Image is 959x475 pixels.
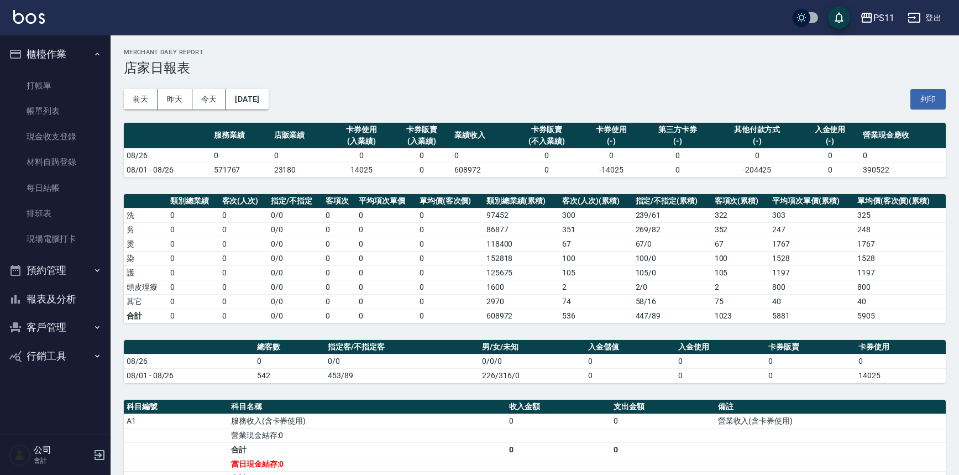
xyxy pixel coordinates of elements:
[803,135,857,147] div: (-)
[559,208,633,222] td: 300
[506,400,611,414] th: 收入金額
[228,414,506,428] td: 服務收入(含卡券使用)
[4,313,106,342] button: 客戶管理
[268,222,323,237] td: 0 / 0
[124,49,946,56] h2: Merchant Daily Report
[4,256,106,285] button: 預約管理
[559,194,633,208] th: 客次(人次)(累積)
[219,222,268,237] td: 0
[268,309,323,323] td: 0/0
[356,194,416,208] th: 平均項次單價
[584,135,638,147] div: (-)
[323,222,357,237] td: 0
[417,251,484,265] td: 0
[479,368,585,383] td: 226/316/0
[611,400,715,414] th: 支出金額
[633,194,712,208] th: 指定/不指定(累積)
[860,148,946,163] td: 0
[855,309,946,323] td: 5905
[484,309,559,323] td: 608972
[124,265,167,280] td: 護
[559,222,633,237] td: 351
[124,60,946,76] h3: 店家日報表
[356,309,416,323] td: 0
[124,163,211,177] td: 08/01 - 08/26
[417,194,484,208] th: 單均價(客次價)
[417,280,484,294] td: 0
[675,340,766,354] th: 入金使用
[633,280,712,294] td: 2 / 0
[712,194,770,208] th: 客項次(累積)
[675,368,766,383] td: 0
[855,280,946,294] td: 800
[506,414,611,428] td: 0
[417,294,484,309] td: 0
[717,124,797,135] div: 其他付款方式
[323,251,357,265] td: 0
[268,237,323,251] td: 0 / 0
[356,294,416,309] td: 0
[4,149,106,175] a: 材料自購登錄
[228,428,506,442] td: 營業現金結存:0
[124,251,167,265] td: 染
[34,456,90,466] p: 會計
[268,294,323,309] td: 0 / 0
[641,148,714,163] td: 0
[124,280,167,294] td: 頭皮理療
[581,148,641,163] td: 0
[712,309,770,323] td: 1023
[715,400,946,414] th: 備註
[268,265,323,280] td: 0 / 0
[331,163,391,177] td: 14025
[356,237,416,251] td: 0
[769,194,855,208] th: 平均項次單價(累積)
[769,280,855,294] td: 800
[585,340,675,354] th: 入金儲值
[219,194,268,208] th: 客次(人次)
[633,265,712,280] td: 105 / 0
[484,222,559,237] td: 86877
[828,7,850,29] button: save
[323,208,357,222] td: 0
[391,148,452,163] td: 0
[855,194,946,208] th: 單均價(客次價)(累積)
[855,294,946,309] td: 40
[219,208,268,222] td: 0
[766,340,856,354] th: 卡券販賣
[271,123,332,149] th: 店販業績
[611,414,715,428] td: 0
[334,135,389,147] div: (入業績)
[769,294,855,309] td: 40
[356,280,416,294] td: 0
[559,265,633,280] td: 105
[484,208,559,222] td: 97452
[356,208,416,222] td: 0
[124,400,228,414] th: 科目編號
[803,124,857,135] div: 入金使用
[219,280,268,294] td: 0
[323,280,357,294] td: 0
[484,237,559,251] td: 118400
[452,123,512,149] th: 業績收入
[484,194,559,208] th: 類別總業績(累積)
[211,148,271,163] td: 0
[254,354,325,368] td: 0
[641,163,714,177] td: 0
[559,251,633,265] td: 100
[512,163,581,177] td: 0
[394,124,449,135] div: 卡券販賣
[268,194,323,208] th: 指定/不指定
[712,265,770,280] td: 105
[903,8,946,28] button: 登出
[766,354,856,368] td: 0
[219,309,268,323] td: 0
[856,354,946,368] td: 0
[334,124,389,135] div: 卡券使用
[4,342,106,370] button: 行銷工具
[356,251,416,265] td: 0
[855,237,946,251] td: 1767
[800,163,860,177] td: 0
[675,354,766,368] td: 0
[417,309,484,323] td: 0
[484,251,559,265] td: 152818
